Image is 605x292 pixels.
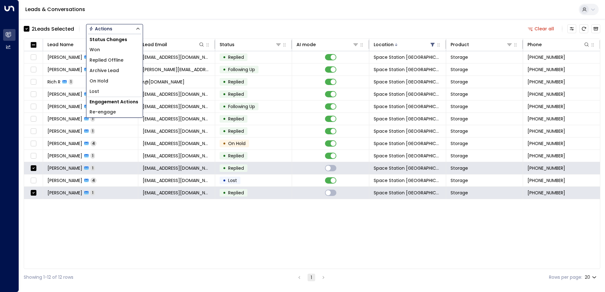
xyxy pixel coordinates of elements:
span: Space Station Solihull [374,140,441,147]
span: 1 [90,128,95,134]
span: Storage [451,165,468,171]
div: 2 Lead s Selected [32,25,74,33]
span: +447950779075 [527,103,565,110]
span: Storage [451,116,468,122]
button: page 1 [308,274,315,281]
span: Toggle select row [29,115,37,123]
span: 1 [90,165,95,171]
div: • [223,52,226,63]
div: • [223,113,226,124]
span: Toggle select row [29,90,37,98]
span: Following Up [228,103,255,110]
span: Toggle select row [29,164,37,172]
span: 4 [90,141,97,146]
span: +447811192267 [527,165,565,171]
span: 1 [90,190,95,195]
span: Toggle select row [29,177,37,185]
span: Storage [451,177,468,184]
div: AI mode [296,41,359,48]
span: 1 [69,79,73,84]
span: Alex Lowe [47,66,82,73]
span: Replied [228,91,244,97]
span: Toggle select row [29,66,37,74]
span: Storage [451,153,468,159]
span: alex@alexlowe.com [143,66,210,73]
span: hello@karennjohnson.co.uk [143,140,210,147]
div: Status [220,41,282,48]
span: David Robertson [47,116,82,122]
span: Space Station Solihull [374,103,441,110]
span: On Hold [90,78,108,84]
div: Lead Email [143,41,167,48]
span: +447919065159 [527,190,565,196]
span: Storage [451,54,468,60]
span: Space Station Solihull [374,79,441,85]
span: Matt Smith [47,91,82,97]
span: Lost [228,177,237,184]
span: Storage [451,140,468,147]
div: • [223,187,226,198]
span: +447584023745 [527,54,565,60]
span: Ian Casewell [47,153,82,159]
div: • [223,76,226,87]
span: Storage [451,190,468,196]
span: chandlerd@live.co.uk [143,165,210,171]
span: samtheram@blueyonder.co.uk [143,190,210,196]
button: Clear all [525,24,557,33]
span: Replied [228,116,244,122]
span: Replied [228,128,244,134]
div: Lead Name [47,41,73,48]
span: Logan Macdonald [47,54,82,60]
h1: Status Changes [86,35,143,45]
span: +447527031702 [527,128,565,134]
div: Lead Email [143,41,205,48]
span: Jordana Gillespie [47,103,82,110]
span: Rich R [47,79,60,85]
div: • [223,138,226,149]
span: Space Station Solihull [374,177,441,184]
div: Location [374,41,436,48]
span: Following Up [228,66,255,73]
span: davidpardoe@hotmail.co.uk [143,177,210,184]
h1: Engagement Actions [86,97,143,107]
span: Storage [451,103,468,110]
div: Phone [527,41,590,48]
div: Actions [89,26,112,32]
span: Lost [90,88,99,95]
span: Storage [451,128,468,134]
div: Product [451,41,513,48]
div: Location [374,41,394,48]
div: Button group with a nested menu [86,24,143,33]
span: +447908885441 [527,79,565,85]
span: David Pardoe [47,177,82,184]
span: Storage [451,79,468,85]
span: Deborah Chandler [47,165,82,171]
span: Storage [451,91,468,97]
span: Archive Lead [90,67,119,74]
span: Re-engage [90,109,116,115]
span: Toggle select row [29,189,37,197]
a: Leads & Conversations [25,6,85,13]
span: Space Station Solihull [374,190,441,196]
span: msmith@icloud.com [143,91,210,97]
span: 1 [90,153,95,158]
div: • [223,163,226,173]
span: info@pureplushproperties.co.uk [143,103,210,110]
span: Toggle select row [29,78,37,86]
span: Replied [228,153,244,159]
label: Rows per page: [549,274,582,281]
span: Space Station Solihull [374,165,441,171]
span: 4 [90,178,97,183]
div: Phone [527,41,542,48]
span: Toggle select row [29,127,37,135]
span: On Hold [228,140,246,147]
div: 20 [585,273,598,282]
span: Space Station Solihull [374,116,441,122]
span: rycyhyt@gmail.com [143,54,210,60]
div: Lead Name [47,41,128,48]
span: Toggle select row [29,103,37,111]
button: Archived Leads [591,24,600,33]
div: Showing 1-12 of 12 rows [24,274,73,281]
span: +447500535001 [527,140,565,147]
div: • [223,101,226,112]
